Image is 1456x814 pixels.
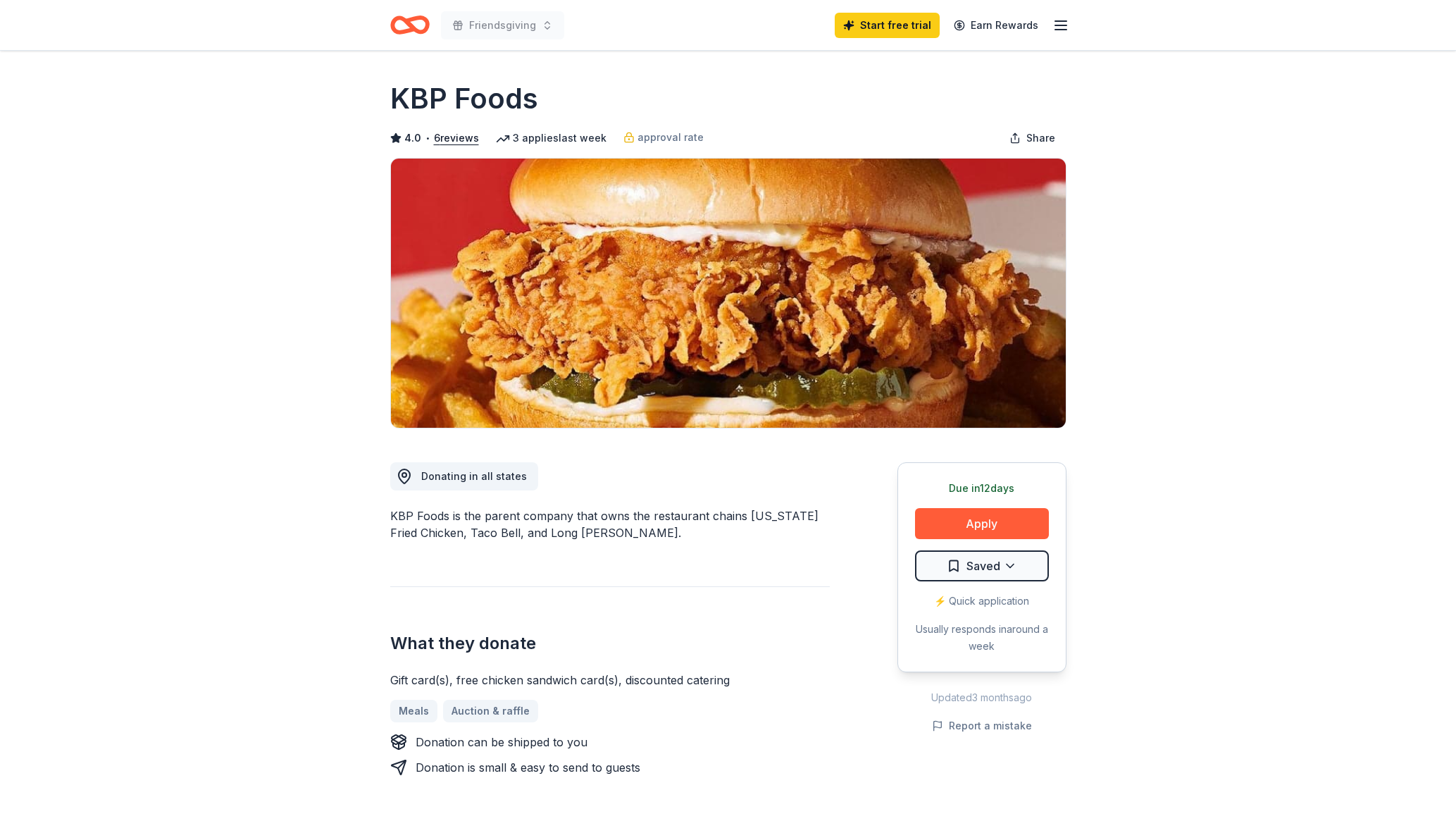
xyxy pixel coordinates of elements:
[945,13,1047,38] a: Earn Rewards
[390,672,830,689] div: Gift card(s), free chicken sandwich card(s), discounted catering
[897,689,1066,706] div: Updated 3 months ago
[390,700,437,722] a: Meals
[915,550,1049,581] button: Saved
[637,129,704,146] span: approval rate
[425,132,430,144] span: •
[416,734,587,751] div: Donation can be shipped to you
[434,130,479,147] button: 6reviews
[421,470,527,482] span: Donating in all states
[915,480,1049,497] div: Due in 12 days
[932,717,1032,734] button: Report a mistake
[915,593,1049,610] div: ⚡️ Quick application
[390,8,430,42] a: Home
[915,508,1049,539] button: Apply
[443,700,538,722] a: Auction & raffle
[496,130,606,147] div: 3 applies last week
[390,632,830,655] h2: What they donate
[835,13,940,38] a: Start free trial
[915,621,1049,655] div: Usually responds in around a week
[391,159,1066,428] img: Image for KBP Foods
[1026,130,1055,147] span: Share
[966,557,1000,575] span: Saved
[998,124,1066,152] button: Share
[441,11,564,39] button: Friendsgiving
[416,759,640,776] div: Donation is small & easy to send to guests
[390,79,538,118] h1: KBP Foods
[623,129,704,146] a: approval rate
[404,130,421,147] span: 4.0
[469,17,536,34] span: Friendsgiving
[390,507,830,541] div: KBP Foods is the parent company that owns the restaurant chains [US_STATE] Fried Chicken, Taco Be...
